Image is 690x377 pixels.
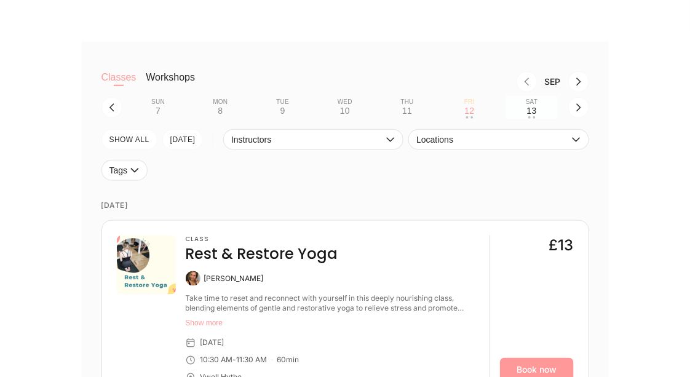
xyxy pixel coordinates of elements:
button: Show more [186,318,480,328]
div: Sun [151,98,165,106]
span: Locations [416,135,568,145]
div: Sat [526,98,537,106]
img: 734a81fd-0b3d-46f1-b7ab-0c1388fca0de.png [117,236,176,295]
div: 8 [218,106,223,116]
button: Tags [101,160,148,181]
div: Mon [213,98,228,106]
button: [DATE] [162,129,204,150]
div: 9 [280,106,285,116]
div: 10:30 AM [200,355,233,365]
div: 10 [340,106,350,116]
button: Previous month, Aug [517,71,537,92]
div: 11 [402,106,412,116]
div: 7 [156,106,161,116]
time: [DATE] [101,191,589,220]
div: Tue [276,98,289,106]
button: Locations [408,129,589,150]
div: Take time to reset and reconnect with yourself in this deeply nourishing class, blending elements... [186,293,480,313]
div: Month Sep [537,77,568,87]
img: Alyssa Costantini [186,271,200,286]
span: Instructors [231,135,383,145]
div: • • [528,116,536,119]
div: Thu [401,98,414,106]
div: [DATE] [200,338,224,348]
div: Fri [464,98,475,106]
div: Wed [338,98,352,106]
h3: Class [186,236,338,243]
h4: Rest & Restore Yoga [186,244,338,264]
button: Classes [101,71,137,96]
div: [PERSON_NAME] [204,274,264,284]
div: 12 [465,106,475,116]
button: Next month, Oct [568,71,589,92]
div: £13 [549,236,574,255]
div: 60 min [277,355,299,365]
div: - [233,355,237,365]
nav: Month switch [215,71,589,92]
div: 13 [527,106,537,116]
div: • • [466,116,473,119]
button: SHOW All [101,129,157,150]
span: Tags [109,165,128,175]
button: Workshops [146,71,195,96]
button: Instructors [223,129,403,150]
div: 11:30 AM [237,355,268,365]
